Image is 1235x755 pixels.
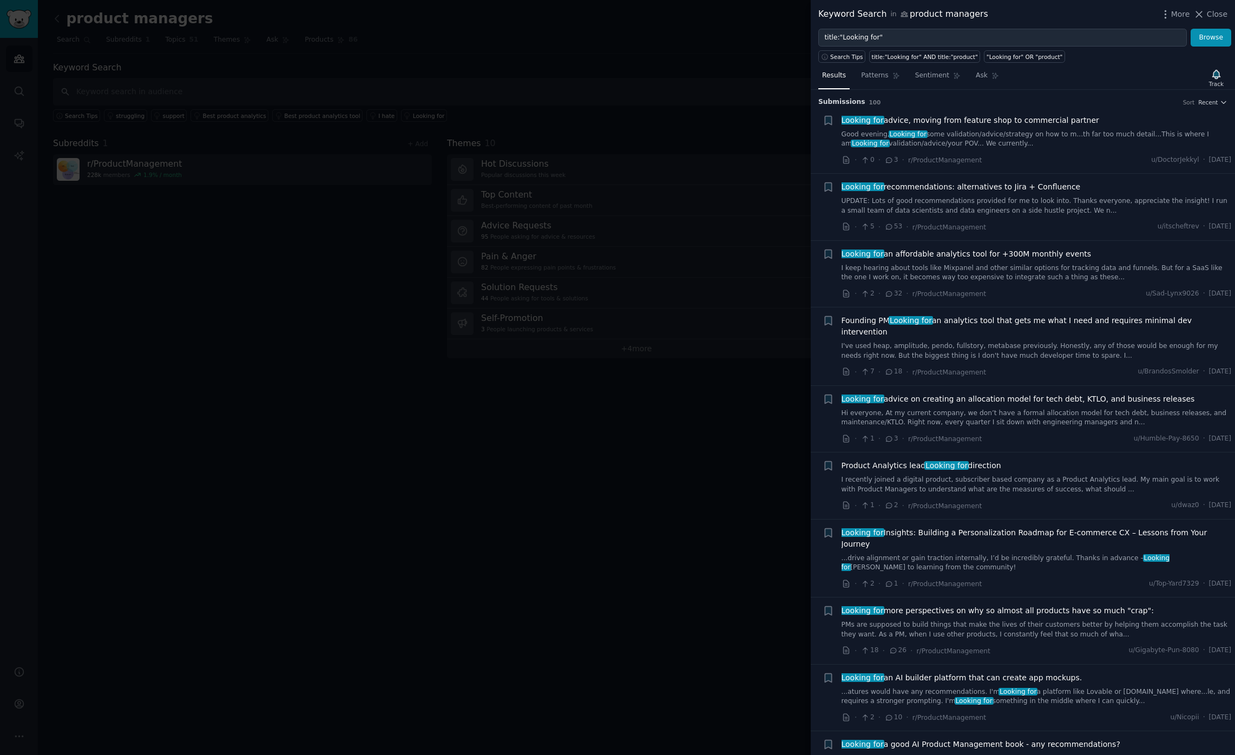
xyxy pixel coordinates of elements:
span: an AI builder platform that can create app mockups. [842,672,1082,684]
a: UPDATE: Lots of good recommendations provided for me to look into. Thanks everyone, appreciate th... [842,196,1232,215]
span: · [878,433,881,444]
button: More [1160,9,1190,20]
span: · [902,154,904,166]
span: Ask [976,71,988,81]
span: · [883,645,885,656]
a: Looking fora good AI Product Management book - any recommendations? [842,739,1120,750]
span: a good AI Product Management book - any recommendations? [842,739,1120,750]
span: 18 [884,367,902,377]
span: Looking for [924,461,969,470]
span: [DATE] [1209,646,1231,655]
span: [DATE] [1209,367,1231,377]
a: Hi everyone, At my current company, we don’t have a formal allocation model for tech debt, busine... [842,409,1232,428]
span: Looking for [840,528,885,537]
span: · [878,500,881,511]
span: Looking for [840,395,885,403]
span: Looking for [889,316,933,325]
button: Recent [1198,99,1227,106]
span: [DATE] [1209,155,1231,165]
div: "Looking for" OR "product" [987,53,1063,61]
span: [DATE] [1209,289,1231,299]
span: · [878,366,881,378]
button: Track [1205,67,1227,89]
span: r/ProductManagement [908,435,982,443]
span: 53 [884,222,902,232]
span: · [1203,713,1205,723]
span: · [906,288,908,299]
span: Looking for [840,740,885,749]
span: Sentiment [915,71,949,81]
span: · [855,712,857,723]
span: · [1203,367,1205,377]
button: Browse [1191,29,1231,47]
span: · [902,433,904,444]
span: · [906,366,908,378]
span: recommendations: alternatives to Jira + Confluence [842,181,1081,193]
a: Good evening,Looking forsome validation/advice/strategy on how to m...th far too much detail...Th... [842,130,1232,149]
span: Submission s [818,97,865,107]
span: · [878,221,881,233]
span: · [902,500,904,511]
span: More [1171,9,1190,20]
span: Patterns [861,71,888,81]
span: Looking for [840,182,885,191]
span: Looking for [840,250,885,258]
span: u/Humble-Pay-8650 [1134,434,1199,444]
span: u/Gigabyte-Pun-8080 [1129,646,1199,655]
div: Keyword Search product managers [818,8,988,21]
span: Results [822,71,846,81]
span: r/ProductManagement [908,156,982,164]
span: Looking for [840,606,885,615]
span: 32 [884,289,902,299]
a: I keep hearing about tools like Mixpanel and other similar options for tracking data and funnels.... [842,264,1232,283]
span: r/ProductManagement [908,580,982,588]
a: Looking foran affordable analytics tool for +300M monthly events [842,248,1092,260]
a: Looking foradvice, moving from feature shop to commercial partner [842,115,1099,126]
span: Insights: Building a Personalization Roadmap for E-commerce CX – Lessons from Your Journey [842,527,1232,550]
span: Founding PM an analytics tool that gets me what I need and requires minimal dev intervention [842,315,1232,338]
a: Results [818,67,850,89]
span: Recent [1198,99,1218,106]
span: 0 [860,155,874,165]
span: Looking for [998,688,1037,695]
span: 2 [884,501,898,510]
span: Looking for [889,130,928,138]
span: r/ProductManagement [908,502,982,510]
span: · [855,221,857,233]
span: 18 [860,646,878,655]
span: · [910,645,912,656]
button: Close [1193,9,1227,20]
span: 1 [860,501,874,510]
span: · [855,366,857,378]
span: · [855,645,857,656]
span: u/BrandosSmolder [1138,367,1199,377]
span: · [1203,222,1205,232]
span: 2 [860,579,874,589]
span: in [890,10,896,19]
span: · [878,578,881,589]
a: Sentiment [911,67,964,89]
span: r/ProductManagement [917,647,990,655]
span: · [1203,155,1205,165]
span: · [906,712,908,723]
span: Looking for [955,697,994,705]
span: 7 [860,367,874,377]
span: 2 [860,289,874,299]
span: Close [1207,9,1227,20]
span: an affordable analytics tool for +300M monthly events [842,248,1092,260]
span: [DATE] [1209,579,1231,589]
span: Looking for [840,673,885,682]
span: Looking for [851,140,890,147]
span: 3 [884,434,898,444]
span: · [1203,501,1205,510]
span: · [855,288,857,299]
button: Search Tips [818,50,865,63]
input: Try a keyword related to your business [818,29,1187,47]
div: Sort [1183,99,1195,106]
span: advice on creating an allocation model for tech debt, KTLO, and business releases [842,393,1195,405]
span: 2 [860,713,874,723]
a: ...atures would have any recommendations. I'mLooking fora platform like Lovable or [DOMAIN_NAME] ... [842,687,1232,706]
a: Looking foradvice on creating an allocation model for tech debt, KTLO, and business releases [842,393,1195,405]
span: · [878,154,881,166]
a: Ask [972,67,1003,89]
